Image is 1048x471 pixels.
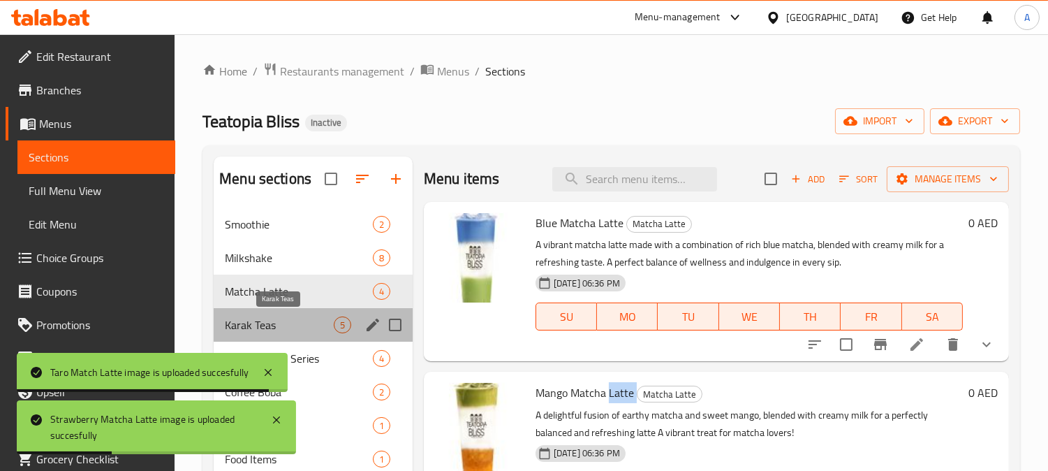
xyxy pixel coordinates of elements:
span: Choice Groups [36,249,164,266]
div: Coffee Boba2 [214,375,413,409]
span: import [846,113,913,130]
div: items [373,384,390,400]
span: Sections [485,63,525,80]
a: Branches [6,73,175,107]
span: Bundles [225,417,373,434]
span: Menu disclaimer [36,350,164,367]
span: Select all sections [316,164,346,194]
span: Promotions [36,317,164,333]
span: TH [785,307,835,327]
span: Matcha Latte [225,283,373,300]
p: A delightful fusion of earthy matcha and sweet mango, blended with creamy milk for a perfectly ba... [536,407,963,442]
span: Edit Restaurant [36,48,164,65]
a: Coupons [6,275,175,308]
span: 4 [374,352,390,365]
span: 1 [374,419,390,433]
svg: Show Choices [978,336,995,353]
span: 4 [374,285,390,298]
span: WE [725,307,774,327]
span: MO [603,307,652,327]
a: Menus [420,62,469,80]
span: SU [542,307,591,327]
span: [DATE] 06:36 PM [548,447,626,460]
span: Food Items [225,451,373,468]
span: TU [663,307,713,327]
span: Inactive [305,117,347,129]
button: import [835,108,924,134]
div: items [373,283,390,300]
button: TH [780,303,841,331]
div: items [373,451,390,468]
span: 1 [374,453,390,466]
a: Edit Menu [17,208,175,241]
span: Sort sections [346,162,379,196]
div: Bundles1 [214,409,413,442]
span: 2 [374,386,390,399]
span: Coffee Boba [225,384,373,400]
a: Menus [6,107,175,140]
span: Manage items [898,171,998,188]
button: Branch-specific-item [864,328,897,361]
h2: Menu items [424,168,500,189]
span: Edit Menu [29,216,164,233]
p: A vibrant matcha latte made with a combination of rich blue matcha, blended with creamy milk for ... [536,236,963,271]
span: Mango Matcha Latte [536,382,634,403]
a: Promotions [6,308,175,342]
a: Edit menu item [908,336,925,353]
button: show more [970,328,1003,361]
span: Add [789,171,827,187]
a: Sections [17,140,175,174]
h6: 0 AED [968,383,998,403]
span: Milkshake [225,249,373,266]
button: edit [362,314,383,335]
li: / [475,63,480,80]
span: 5 [334,319,350,332]
span: Full Menu View [29,182,164,199]
span: 2 [374,218,390,231]
span: Restaurants management [280,63,404,80]
span: Blue Matcha Latte [536,212,623,233]
img: Blue Matcha Latte [435,213,524,303]
span: Sort [839,171,878,187]
button: MO [597,303,658,331]
button: sort-choices [798,328,832,361]
button: TU [658,303,718,331]
span: Coupons [36,283,164,300]
span: A [1024,10,1030,25]
button: export [930,108,1020,134]
input: search [552,167,717,191]
div: Matcha Latte4 [214,275,413,308]
span: Sections [29,149,164,166]
button: SU [536,303,597,331]
span: FR [846,307,896,327]
div: Taro Match Latte image is uploaded succesfully [50,365,249,380]
span: Grocery Checklist [36,451,164,468]
span: Smoothie [225,216,373,233]
div: items [373,417,390,434]
div: Strawberry Matcha Latte image is uploaded succesfully [50,412,257,443]
button: FR [841,303,901,331]
div: Milkshake8 [214,241,413,275]
a: Full Menu View [17,174,175,208]
a: Menu disclaimer [6,342,175,375]
a: Coverage Report [6,409,175,442]
li: / [253,63,258,80]
span: export [941,113,1009,130]
div: Smoothie2 [214,208,413,241]
span: SA [908,307,957,327]
span: Cheese Foam Series [225,350,373,367]
button: delete [936,328,970,361]
a: Edit Restaurant [6,40,175,73]
div: Inactive [305,115,347,131]
span: Menus [437,63,469,80]
span: Teatopia Bliss [202,106,300,137]
button: SA [902,303,963,331]
button: Add [785,168,830,190]
nav: breadcrumb [202,62,1020,80]
h6: 0 AED [968,213,998,233]
div: [GEOGRAPHIC_DATA] [786,10,878,25]
span: Matcha Latte [637,386,702,403]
